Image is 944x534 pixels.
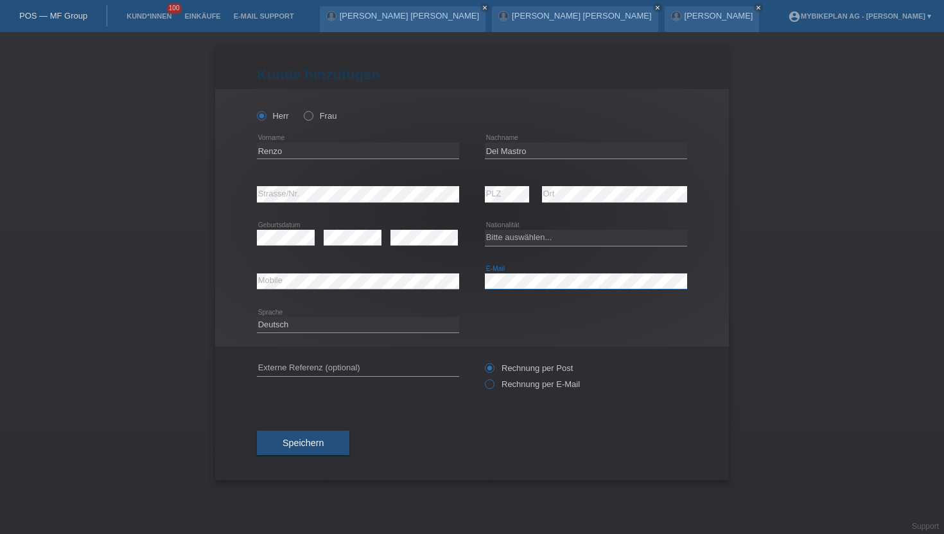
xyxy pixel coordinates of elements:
[257,431,349,455] button: Speichern
[283,438,324,448] span: Speichern
[120,12,178,20] a: Kund*innen
[257,67,687,83] h1: Kunde hinzufügen
[227,12,301,20] a: E-Mail Support
[485,379,493,395] input: Rechnung per E-Mail
[512,11,651,21] a: [PERSON_NAME] [PERSON_NAME]
[19,11,87,21] a: POS — MF Group
[178,12,227,20] a: Einkäufe
[257,111,265,119] input: Herr
[482,4,488,11] i: close
[754,3,763,12] a: close
[304,111,337,121] label: Frau
[485,363,493,379] input: Rechnung per Post
[653,3,662,12] a: close
[912,522,939,531] a: Support
[654,4,661,11] i: close
[257,111,289,121] label: Herr
[304,111,312,119] input: Frau
[480,3,489,12] a: close
[782,12,938,20] a: account_circleMybikeplan AG - [PERSON_NAME] ▾
[485,363,573,373] label: Rechnung per Post
[788,10,801,23] i: account_circle
[685,11,753,21] a: [PERSON_NAME]
[755,4,762,11] i: close
[340,11,479,21] a: [PERSON_NAME] [PERSON_NAME]
[167,3,182,14] span: 100
[485,379,580,389] label: Rechnung per E-Mail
